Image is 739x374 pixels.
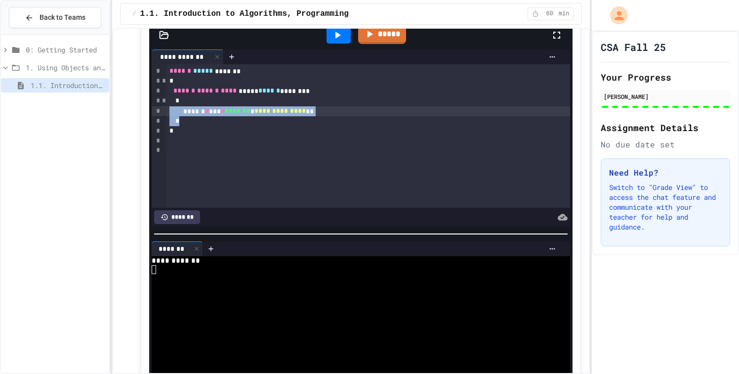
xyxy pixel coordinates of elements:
div: [PERSON_NAME] [604,92,727,101]
p: Switch to "Grade View" to access the chat feature and communicate with your teacher for help and ... [609,183,722,232]
h1: CSA Fall 25 [601,40,666,54]
button: Back to Teams [9,7,101,28]
span: / [132,10,136,18]
span: 1. Using Objects and Methods [26,62,105,73]
div: My Account [600,4,630,27]
h2: Assignment Details [601,121,730,135]
span: Back to Teams [40,12,85,23]
span: 1.1. Introduction to Algorithms, Programming, and Compilers [140,8,420,20]
span: 60 [542,10,558,18]
div: No due date set [601,139,730,150]
span: min [559,10,570,18]
span: 1.1. Introduction to Algorithms, Programming, and Compilers [31,80,105,91]
span: 0: Getting Started [26,45,105,55]
h3: Need Help? [609,167,722,179]
h2: Your Progress [601,70,730,84]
